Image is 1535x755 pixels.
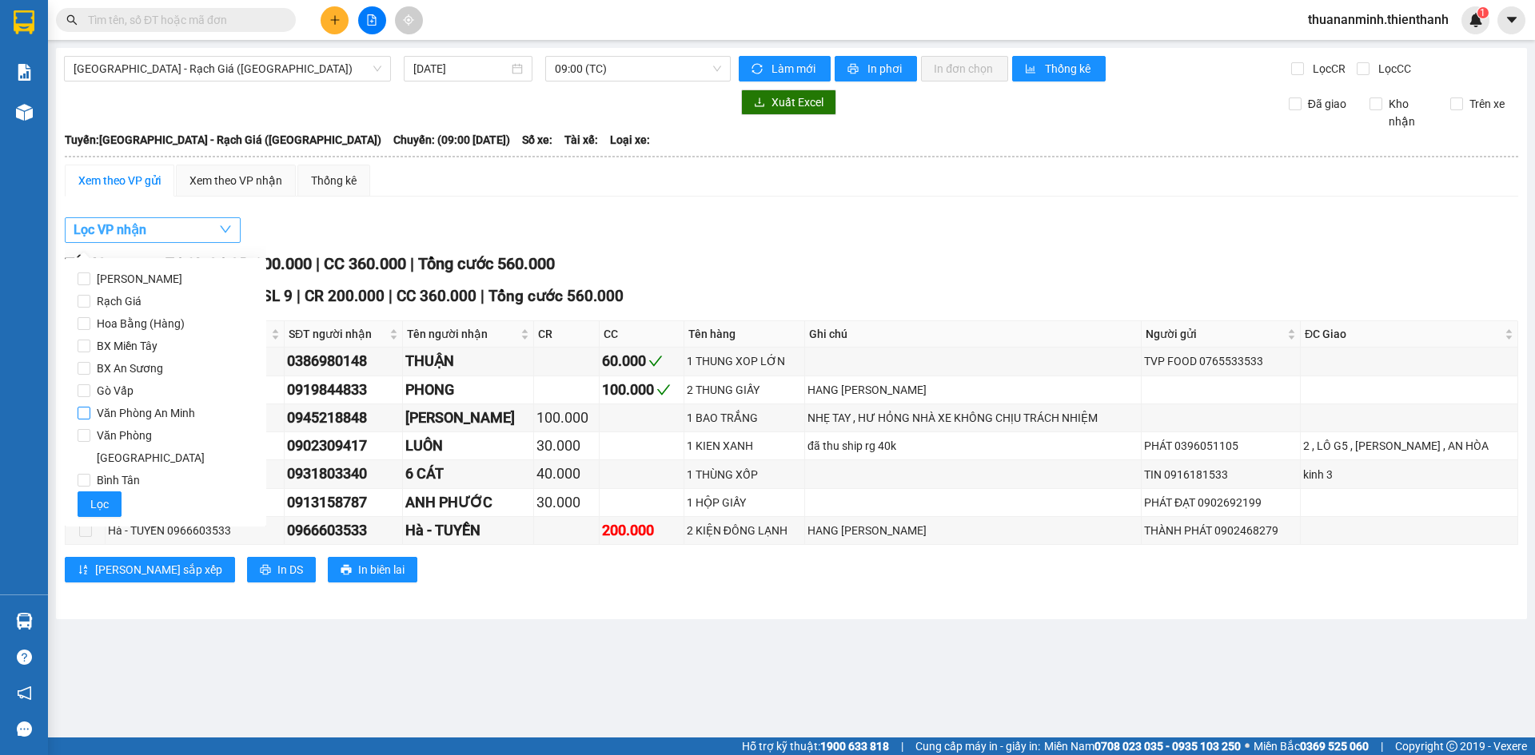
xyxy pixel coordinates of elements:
[1144,522,1298,539] div: THÀNH PHÁT 0902468279
[393,131,510,149] span: Chuyến: (09:00 [DATE])
[536,491,596,514] div: 30.000
[684,321,805,348] th: Tên hàng
[403,432,534,460] td: LUÔN
[536,463,596,485] div: 40.000
[1446,741,1457,752] span: copyright
[835,56,917,81] button: printerIn phơi
[410,254,414,273] span: |
[74,220,146,240] span: Lọc VP nhận
[1144,494,1298,511] div: PHÁT ĐẠT 0902692199
[285,376,403,404] td: 0919844833
[536,407,596,429] div: 100.000
[297,287,301,305] span: |
[752,63,765,76] span: sync
[847,63,861,76] span: printer
[648,354,663,368] span: check
[403,14,414,26] span: aim
[405,519,531,542] div: Hà - TUYỀN
[602,350,681,372] div: 60.000
[1144,352,1298,370] div: TVP FOOD 0765533533
[90,268,189,290] span: [PERSON_NAME]
[287,435,400,457] div: 0902309417
[1045,60,1093,77] span: Thống kê
[65,217,241,243] button: Lọc VP nhận
[1303,437,1515,455] div: 2 , LÔ G5 , [PERSON_NAME] , AN HÒA
[358,561,405,578] span: In biên lai
[405,407,531,429] div: [PERSON_NAME]
[90,402,201,424] span: Văn Phòng An Minh
[78,172,161,189] div: Xem theo VP gửi
[405,491,531,514] div: ANH PHƯỚC
[1305,325,1501,343] span: ĐC Giao
[1497,6,1525,34] button: caret-down
[108,522,281,539] div: Hà - TUYỀN 0966603533
[687,466,802,483] div: 1 THÙNG XỐP
[742,737,889,755] span: Hỗ trợ kỹ thuật:
[600,321,684,348] th: CC
[754,97,765,109] span: download
[1381,737,1383,755] span: |
[1012,56,1106,81] button: bar-chartThống kê
[311,172,357,189] div: Thống kê
[656,383,671,397] span: check
[1094,740,1241,753] strong: 0708 023 035 - 0935 103 250
[418,254,555,273] span: Tổng cước 560.000
[78,491,122,517] button: Lọc
[329,14,341,26] span: plus
[316,254,320,273] span: |
[901,737,903,755] span: |
[522,131,552,149] span: Số xe:
[90,424,253,469] span: Văn Phòng [GEOGRAPHIC_DATA]
[389,287,393,305] span: |
[1146,325,1284,343] span: Người gửi
[405,379,531,401] div: PHONG
[1300,740,1369,753] strong: 0369 525 060
[403,348,534,376] td: THUẬN
[687,522,802,539] div: 2 KIỆN ĐÔNG LẠNH
[407,325,517,343] span: Tên người nhận
[807,522,1138,539] div: HANG [PERSON_NAME]
[90,312,191,335] span: Hoa Bằng (Hàng)
[564,131,598,149] span: Tài xế:
[1463,95,1511,113] span: Trên xe
[287,491,400,514] div: 0913158787
[602,519,681,542] div: 200.000
[687,409,802,427] div: 1 BAO TRẮNG
[78,564,89,577] span: sort-ascending
[189,172,282,189] div: Xem theo VP nhận
[95,561,222,578] span: [PERSON_NAME] sắp xếp
[805,321,1142,348] th: Ghi chú
[534,321,600,348] th: CR
[88,11,277,29] input: Tìm tên, số ĐT hoặc mã đơn
[1480,7,1485,18] span: 1
[17,685,32,701] span: notification
[405,435,531,457] div: LUÔN
[480,287,484,305] span: |
[285,348,403,376] td: 0386980148
[66,14,78,26] span: search
[403,376,534,404] td: PHONG
[287,350,400,372] div: 0386980148
[1469,13,1483,27] img: icon-new-feature
[262,287,293,305] span: SL 9
[1254,737,1369,755] span: Miền Bắc
[687,494,802,511] div: 1 HỘP GIẤY
[16,104,33,121] img: warehouse-icon
[403,517,534,545] td: Hà - TUYỀN
[289,325,386,343] span: SĐT người nhận
[405,463,531,485] div: 6 CÁT
[1302,95,1353,113] span: Đã giao
[219,223,232,236] span: down
[90,495,109,513] span: Lọc
[405,350,531,372] div: THUẬN
[277,561,303,578] span: In DS
[1144,437,1298,455] div: PHÁT 0396051105
[90,290,148,312] span: Rạch Giá
[287,463,400,485] div: 0931803340
[687,381,802,399] div: 2 THUNG GIẤY
[260,564,271,577] span: printer
[358,6,386,34] button: file-add
[403,404,534,432] td: NGỌC HẠNH
[287,379,400,401] div: 0919844833
[771,93,823,111] span: Xuất Excel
